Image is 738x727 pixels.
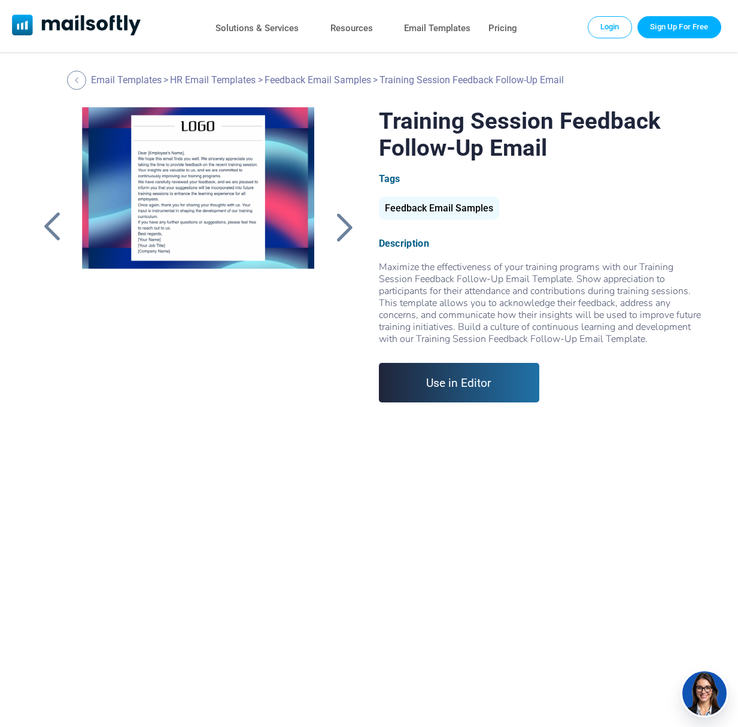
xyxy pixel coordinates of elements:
div: Description [379,238,701,249]
a: Use in Editor [379,363,540,402]
a: Back [67,71,89,90]
div: Feedback Email Samples [379,196,499,220]
a: HR Email Templates [170,74,256,86]
a: Trial [637,16,721,38]
a: Feedback Email Samples [265,74,371,86]
a: Mailsoftly [12,14,141,38]
a: Email Templates [404,20,470,37]
a: Resources [330,20,373,37]
a: Sign up for Mailsoftly [37,407,701,723]
a: Solutions & Services [215,20,299,37]
a: Login [588,16,632,38]
h1: Training Session Feedback Follow-Up Email [379,107,701,161]
a: Back [37,211,67,243]
a: Email Templates [91,74,162,86]
a: Feedback Email Samples [379,207,499,213]
div: Maximize the effectiveness of your training programs with our Training Session Feedback Follow-Up... [379,261,701,345]
div: Tags [379,173,701,184]
a: Back [329,211,359,243]
a: Training Session Feedback Follow-Up Email [69,107,327,407]
a: Pricing [488,20,517,37]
